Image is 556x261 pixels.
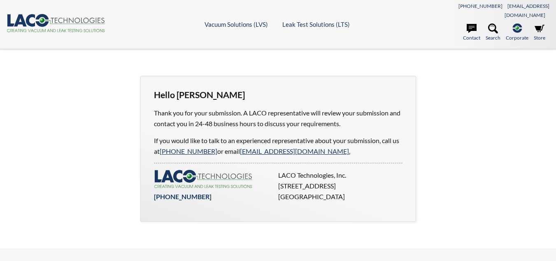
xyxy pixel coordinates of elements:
a: [PHONE_NUMBER] [154,193,212,200]
p: If you would like to talk to an experienced representative about your submission, call us at or e... [154,135,402,156]
a: Store [534,24,545,42]
a: [EMAIL_ADDRESS][DOMAIN_NAME] [505,3,549,18]
a: [PHONE_NUMBER] [160,147,217,155]
a: Leak Test Solutions (LTS) [282,21,350,28]
img: LACO-technologies-logo-332f5733453eebdf26714ea7d5b5907d645232d7be7781e896b464cb214de0d9.svg [154,170,253,188]
a: Vacuum Solutions (LVS) [205,21,268,28]
a: [PHONE_NUMBER] [458,3,502,9]
a: Contact [463,24,480,42]
h3: Hello [PERSON_NAME] [154,89,402,101]
a: [EMAIL_ADDRESS][DOMAIN_NAME]. [240,147,350,155]
a: Search [486,24,500,42]
p: Thank you for your submission. A LACO representative will review your submission and contact you ... [154,108,402,129]
p: LACO Technologies, Inc. [STREET_ADDRESS] [GEOGRAPHIC_DATA] [278,170,398,202]
span: Corporate [506,34,528,42]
